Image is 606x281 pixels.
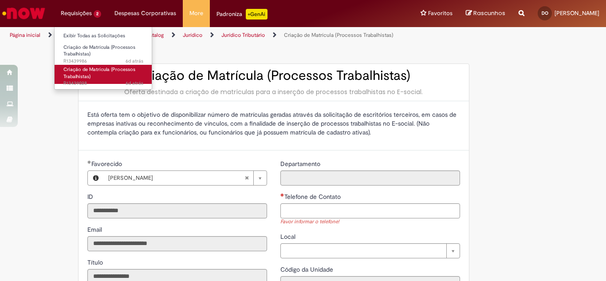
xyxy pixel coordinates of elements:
[280,218,460,226] div: Favor informar o telefone!
[63,44,135,58] span: Criação de Matrícula (Processos Trabalhistas)
[280,265,335,274] label: Somente leitura - Código da Unidade
[63,58,143,65] span: R13439986
[87,226,104,234] span: Somente leitura - Email
[216,9,268,20] div: Padroniza
[87,258,105,267] label: Somente leitura - Título
[87,258,105,266] span: Somente leitura - Título
[104,171,267,185] a: [PERSON_NAME]Limpar campo Favorecido
[126,80,143,87] span: 6d atrás
[280,160,322,168] span: Somente leitura - Departamento
[280,243,460,258] a: Limpar campo Local
[10,32,40,39] a: Página inicial
[189,9,203,18] span: More
[63,80,143,87] span: R13439028
[246,9,268,20] p: +GenAi
[87,110,460,137] p: Está oferta tem o objetivo de disponibilizar número de matrículas geradas através da solicitação ...
[91,160,124,168] span: Necessários - Favorecido
[1,4,47,22] img: ServiceNow
[240,171,253,185] abbr: Limpar campo Favorecido
[54,27,152,90] ul: Requisições
[63,66,135,80] span: Criação de Matrícula (Processos Trabalhistas)
[114,9,176,18] span: Despesas Corporativas
[55,31,152,41] a: Exibir Todas as Solicitações
[61,9,92,18] span: Requisições
[466,9,505,18] a: Rascunhos
[280,170,460,186] input: Departamento
[126,80,143,87] time: 22/08/2025 10:27:20
[55,65,152,84] a: Aberto R13439028 : Criação de Matrícula (Processos Trabalhistas)
[542,10,548,16] span: DO
[87,160,91,164] span: Obrigatório Preenchido
[284,193,342,201] span: Telefone de Contato
[94,10,101,18] span: 2
[7,27,397,44] ul: Trilhas de página
[87,192,95,201] label: Somente leitura - ID
[280,233,297,241] span: Local
[221,32,265,39] a: Jurídico Tributário
[87,225,104,234] label: Somente leitura - Email
[55,43,152,62] a: Aberto R13439986 : Criação de Matrícula (Processos Trabalhistas)
[280,193,284,197] span: Necessários
[280,265,335,273] span: Somente leitura - Código da Unidade
[108,171,244,185] span: [PERSON_NAME]
[280,203,460,218] input: Telefone de Contato
[473,9,505,17] span: Rascunhos
[87,193,95,201] span: Somente leitura - ID
[428,9,453,18] span: Favoritos
[183,32,202,39] a: Jurídico
[88,171,104,185] button: Favorecido, Visualizar este registro Daniely De Oliveira
[280,159,322,168] label: Somente leitura - Departamento
[87,68,460,83] h2: Criação de Matrícula (Processos Trabalhistas)
[126,58,143,64] span: 6d atrás
[126,58,143,64] time: 22/08/2025 13:54:51
[87,87,460,96] div: Oferta destinada a criação de matrículas para a inserção de processos trabalhistas no E-social.
[87,236,267,251] input: Email
[87,203,267,218] input: ID
[555,9,599,17] span: [PERSON_NAME]
[284,32,394,39] a: Criação de Matrícula (Processos Trabalhistas)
